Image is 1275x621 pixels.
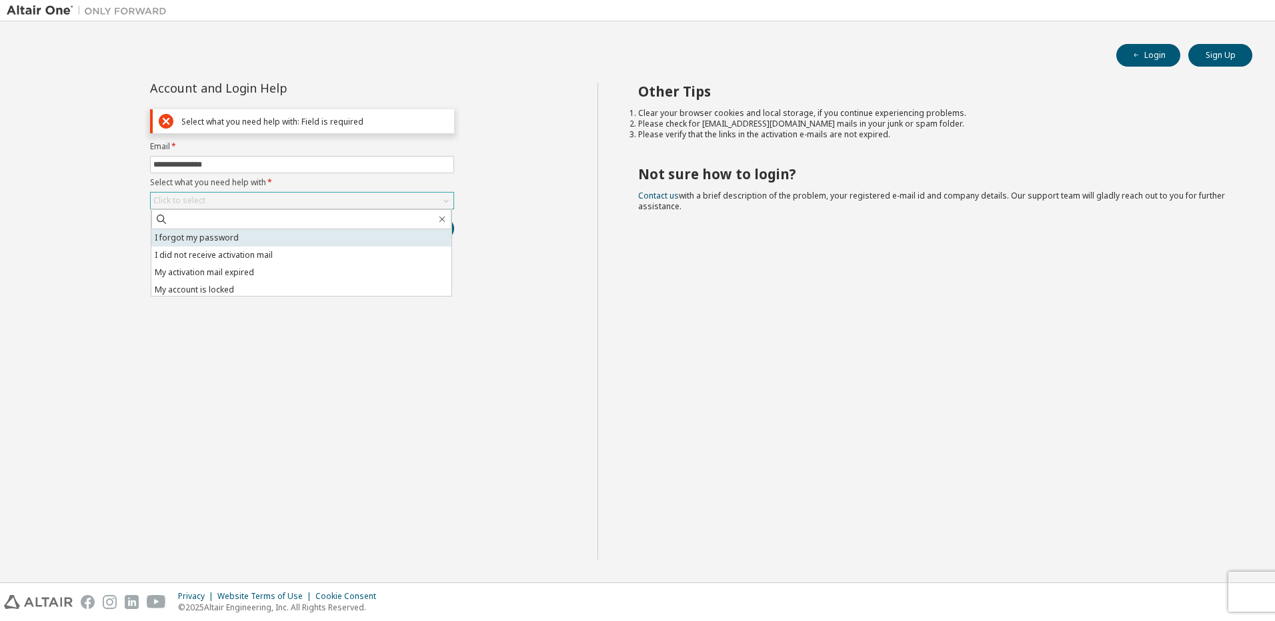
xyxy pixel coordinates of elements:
[1188,44,1252,67] button: Sign Up
[638,119,1229,129] li: Please check for [EMAIL_ADDRESS][DOMAIN_NAME] mails in your junk or spam folder.
[178,591,217,602] div: Privacy
[153,195,205,206] div: Click to select
[638,190,1225,212] span: with a brief description of the problem, your registered e-mail id and company details. Our suppo...
[150,83,393,93] div: Account and Login Help
[103,595,117,609] img: instagram.svg
[638,165,1229,183] h2: Not sure how to login?
[638,190,679,201] a: Contact us
[315,591,384,602] div: Cookie Consent
[150,141,454,152] label: Email
[1116,44,1180,67] button: Login
[81,595,95,609] img: facebook.svg
[147,595,166,609] img: youtube.svg
[125,595,139,609] img: linkedin.svg
[151,229,451,247] li: I forgot my password
[638,83,1229,100] h2: Other Tips
[638,108,1229,119] li: Clear your browser cookies and local storage, if you continue experiencing problems.
[151,193,453,209] div: Click to select
[4,595,73,609] img: altair_logo.svg
[178,602,384,613] p: © 2025 Altair Engineering, Inc. All Rights Reserved.
[150,177,454,188] label: Select what you need help with
[181,117,448,127] div: Select what you need help with: Field is required
[217,591,315,602] div: Website Terms of Use
[7,4,173,17] img: Altair One
[638,129,1229,140] li: Please verify that the links in the activation e-mails are not expired.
